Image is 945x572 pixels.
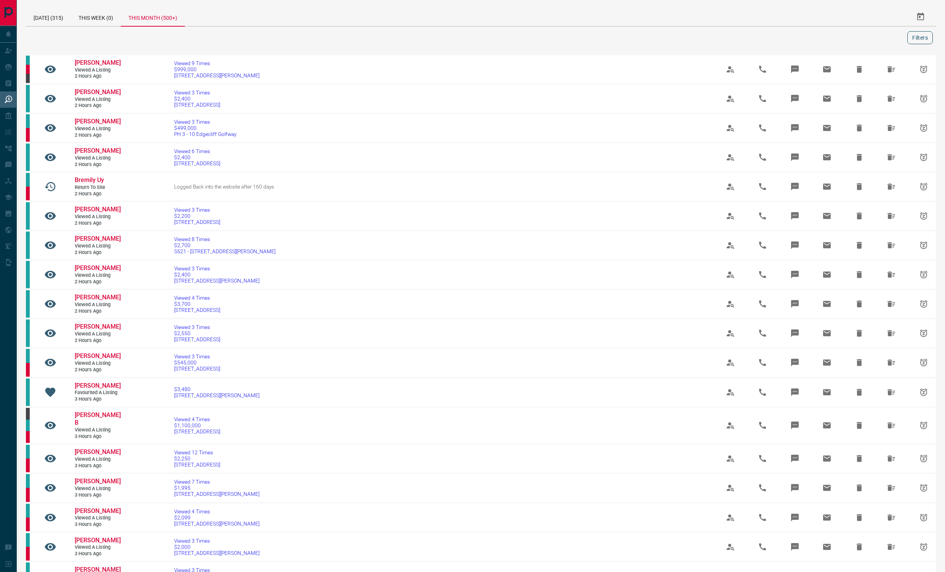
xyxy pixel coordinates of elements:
div: condos.ca [26,504,30,518]
span: Viewed 3 Times [174,324,220,330]
a: Viewed 3 Times$2,000[STREET_ADDRESS][PERSON_NAME] [174,538,259,556]
span: [PERSON_NAME] [75,323,121,330]
span: Message [786,60,804,78]
span: Viewed a Listing [75,272,120,279]
span: Message [786,324,804,342]
span: $3,700 [174,301,220,307]
span: Message [786,207,804,225]
div: property.ca [26,128,30,142]
span: 2 hours ago [75,191,120,197]
a: [PERSON_NAME] [75,507,120,515]
span: Call [753,416,772,435]
a: [PERSON_NAME] [75,478,120,486]
a: Viewed 3 Times$545,000[STREET_ADDRESS] [174,353,220,372]
span: Hide All from Agatha S [882,60,900,78]
span: Viewed a Listing [75,544,120,551]
span: [STREET_ADDRESS][PERSON_NAME] [174,491,259,497]
span: $2,550 [174,330,220,336]
span: Call [753,148,772,166]
div: This Month (500+) [121,8,185,27]
span: Viewed a Listing [75,456,120,463]
span: $1,100,000 [174,422,220,428]
span: $2,099 [174,514,259,521]
span: 2 hours ago [75,161,120,168]
span: Email [818,89,836,108]
div: This Week (0) [71,8,121,26]
span: Call [753,324,772,342]
span: $545,000 [174,359,220,366]
span: Message [786,538,804,556]
span: 2 hours ago [75,102,120,109]
span: Email [818,60,836,78]
a: [PERSON_NAME] [75,294,120,302]
div: property.ca [26,363,30,377]
span: [STREET_ADDRESS] [174,428,220,435]
span: Snooze [915,60,933,78]
span: Hide [850,236,868,254]
span: Hide [850,449,868,468]
span: Viewed a Listing [75,486,120,492]
span: Viewed 7 Times [174,479,259,485]
span: [STREET_ADDRESS][PERSON_NAME] [174,278,259,284]
span: Return to Site [75,184,120,191]
span: Hide All from Aaron Kwok [882,383,900,401]
span: Email [818,265,836,284]
span: View Profile [721,538,740,556]
a: Viewed 12 Times$2,250[STREET_ADDRESS] [174,449,220,468]
div: condos.ca [26,349,30,363]
span: Viewed a Listing [75,243,120,249]
div: property.ca [26,65,30,74]
span: Hide [850,295,868,313]
span: Message [786,119,804,137]
span: [STREET_ADDRESS] [174,102,220,108]
a: [PERSON_NAME] [75,88,120,96]
span: Snooze [915,416,933,435]
span: Hide All from Diego Cordoba [882,119,900,137]
a: [PERSON_NAME] [75,59,120,67]
span: 3 hours ago [75,551,120,557]
span: Snooze [915,236,933,254]
span: 2 hours ago [75,220,120,227]
span: Email [818,119,836,137]
span: Message [786,508,804,527]
span: Call [753,177,772,196]
a: [PERSON_NAME] [75,264,120,272]
a: Viewed 3 Times$2,400[STREET_ADDRESS][PERSON_NAME] [174,265,259,284]
span: [STREET_ADDRESS] [174,462,220,468]
span: 2 hours ago [75,279,120,285]
span: Viewed 8 Times [174,236,275,242]
div: property.ca [26,518,30,531]
span: View Profile [721,508,740,527]
span: $499,000 [174,125,236,131]
span: Call [753,449,772,468]
span: View Profile [721,119,740,137]
span: Call [753,508,772,527]
span: Snooze [915,353,933,372]
span: [PERSON_NAME] [75,118,121,125]
span: [STREET_ADDRESS] [174,219,220,225]
span: Viewed a Listing [75,214,120,220]
span: Viewed 3 Times [174,207,220,213]
div: condos.ca [26,202,30,230]
span: View Profile [721,449,740,468]
span: $3,480 [174,386,259,392]
div: condos.ca [26,533,30,547]
span: [STREET_ADDRESS] [174,336,220,342]
span: Email [818,236,836,254]
span: Message [786,383,804,401]
a: [PERSON_NAME] [75,537,120,545]
span: View Profile [721,207,740,225]
span: [PERSON_NAME] [75,382,121,389]
span: Email [818,383,836,401]
span: [PERSON_NAME] [75,235,121,242]
span: Email [818,353,836,372]
span: Snooze [915,508,933,527]
span: Call [753,207,772,225]
span: [PERSON_NAME] [75,294,121,301]
span: Call [753,538,772,556]
span: $999,000 [174,66,259,72]
div: mrloft.ca [26,408,30,420]
span: Hide [850,265,868,284]
span: [PERSON_NAME] B [75,411,121,427]
span: Viewed a Listing [75,155,120,161]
